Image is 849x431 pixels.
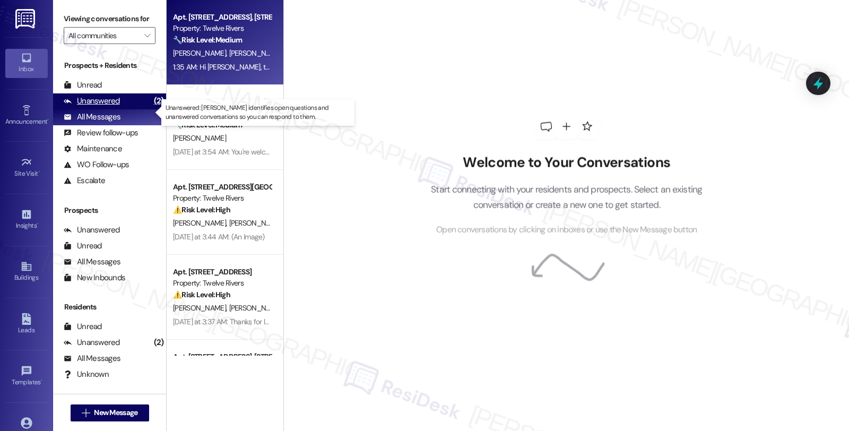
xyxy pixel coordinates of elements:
[173,351,271,363] div: Apt. [STREET_ADDRESS], [STREET_ADDRESS]
[173,205,230,214] strong: ⚠️ Risk Level: High
[53,60,166,71] div: Prospects + Residents
[5,153,48,182] a: Site Visit •
[166,104,350,122] p: Unanswered: [PERSON_NAME] identifies open questions and unanswered conversations so you can respo...
[415,182,718,212] p: Start connecting with your residents and prospects. Select an existing conversation or create a n...
[173,182,271,193] div: Apt. [STREET_ADDRESS][GEOGRAPHIC_DATA][STREET_ADDRESS]
[71,404,149,421] button: New Message
[229,48,285,58] span: [PERSON_NAME]
[53,205,166,216] div: Prospects
[64,272,125,283] div: New Inbounds
[173,193,271,204] div: Property: Twelve Rivers
[64,240,102,252] div: Unread
[415,154,718,171] h2: Welcome to Your Conversations
[173,62,738,72] div: 1:35 AM: Hi [PERSON_NAME], thanks for checking in! Let me look into whether [PERSON_NAME] Enterpr...
[173,147,290,157] div: [DATE] at 3:54 AM: You're welcome 😊
[64,159,129,170] div: WO Follow-ups
[38,168,40,176] span: •
[41,377,42,384] span: •
[5,49,48,77] a: Inbox
[64,256,120,268] div: All Messages
[173,97,271,108] div: Apt. BUILDER WARRANTY - #1, BUILDER WARRANTY - [STREET_ADDRESS]
[151,93,167,109] div: (2)
[173,35,242,45] strong: 🔧 Risk Level: Medium
[64,175,105,186] div: Escalate
[64,337,120,348] div: Unanswered
[94,407,137,418] span: New Message
[64,111,120,123] div: All Messages
[64,80,102,91] div: Unread
[64,369,109,380] div: Unknown
[64,225,120,236] div: Unanswered
[173,23,271,34] div: Property: Twelve Rivers
[173,290,230,299] strong: ⚠️ Risk Level: High
[173,303,229,313] span: [PERSON_NAME]
[173,48,229,58] span: [PERSON_NAME]
[68,27,138,44] input: All communities
[173,317,769,326] div: [DATE] at 3:37 AM: Thanks for letting me know. I'm glad that pest control is doing good. I'll fol...
[37,220,38,228] span: •
[144,31,150,40] i: 
[15,9,37,29] img: ResiDesk Logo
[173,133,226,143] span: [PERSON_NAME]
[173,120,242,130] strong: 🔧 Risk Level: Medium
[229,218,282,228] span: [PERSON_NAME]
[64,143,122,154] div: Maintenance
[5,205,48,234] a: Insights •
[229,303,282,313] span: [PERSON_NAME]
[173,12,271,23] div: Apt. [STREET_ADDRESS], [STREET_ADDRESS]
[173,278,271,289] div: Property: Twelve Rivers
[64,96,120,107] div: Unanswered
[47,116,49,124] span: •
[64,127,138,139] div: Review follow-ups
[173,232,265,242] div: [DATE] at 3:44 AM: (An Image)
[436,223,697,237] span: Open conversations by clicking on inboxes or use the New Message button
[5,310,48,339] a: Leads
[5,257,48,286] a: Buildings
[53,301,166,313] div: Residents
[64,321,102,332] div: Unread
[64,353,120,364] div: All Messages
[82,409,90,417] i: 
[64,11,155,27] label: Viewing conversations for
[173,218,229,228] span: [PERSON_NAME]
[151,334,167,351] div: (2)
[173,266,271,278] div: Apt. [STREET_ADDRESS]
[5,362,48,391] a: Templates •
